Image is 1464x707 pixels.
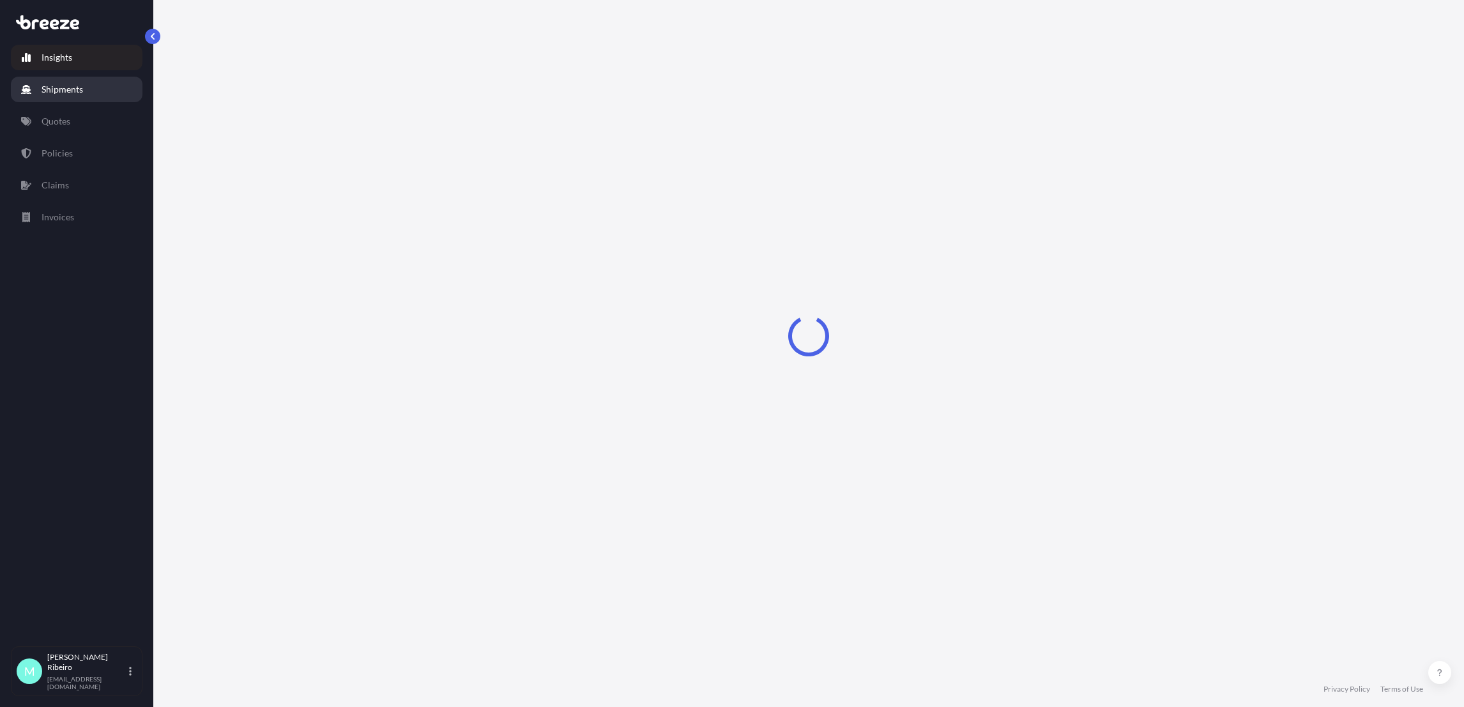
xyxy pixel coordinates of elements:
p: Insights [42,51,72,64]
a: Claims [11,172,142,198]
p: Invoices [42,211,74,224]
a: Invoices [11,204,142,230]
a: Shipments [11,77,142,102]
p: Policies [42,147,73,160]
p: [EMAIL_ADDRESS][DOMAIN_NAME] [47,675,126,690]
p: Shipments [42,83,83,96]
p: Quotes [42,115,70,128]
a: Policies [11,141,142,166]
a: Privacy Policy [1323,684,1370,694]
a: Insights [11,45,142,70]
a: Terms of Use [1380,684,1423,694]
p: [PERSON_NAME] Ribeiro [47,652,126,673]
p: Claims [42,179,69,192]
span: M [24,665,35,678]
a: Quotes [11,109,142,134]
